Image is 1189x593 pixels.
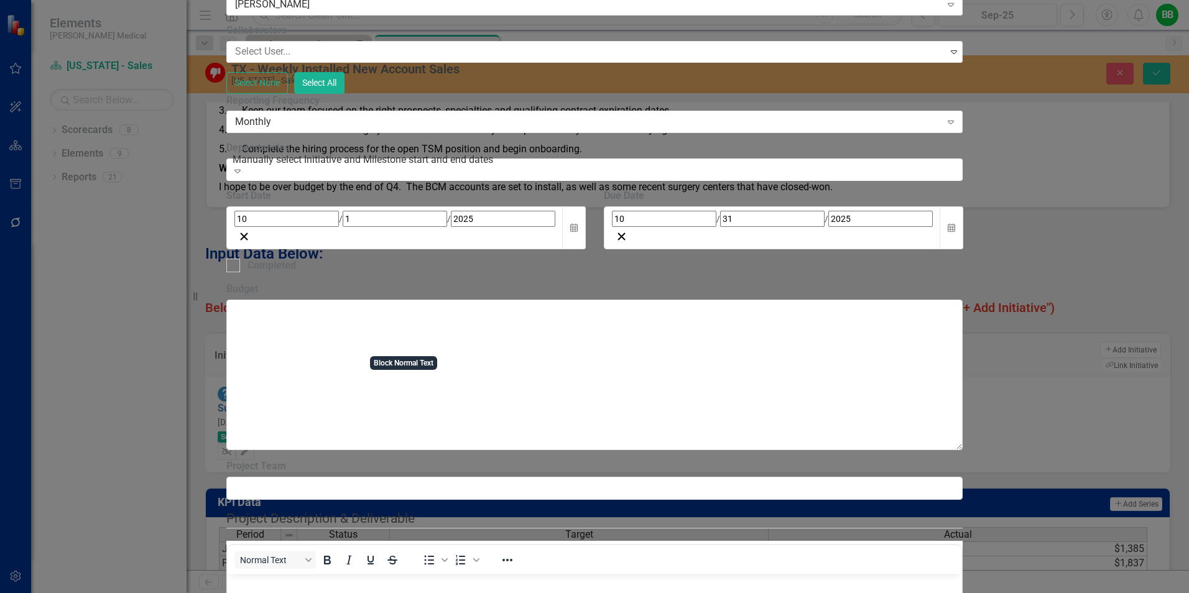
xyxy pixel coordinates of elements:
legend: Project Description & Deliverable [226,509,963,528]
button: Italic [338,551,359,569]
label: Collaborators [226,24,963,38]
button: Strikethrough [382,551,403,569]
button: Select None [226,72,288,94]
button: Bold [317,551,338,569]
button: Block Normal Text [235,551,316,569]
div: Monthly [235,115,941,129]
span: / [339,214,343,224]
div: Numbered list [450,551,481,569]
button: Select All [294,72,345,94]
div: Start Date [226,189,585,203]
div: Manually select Initiative and Milestone start and end dates [233,153,965,167]
div: Due Date [604,189,963,203]
span: Normal Text [240,555,301,565]
div: Completed [248,259,296,273]
span: / [825,214,828,224]
label: Budget [226,282,963,296]
div: Bullet list [419,551,450,569]
span: / [716,214,720,224]
label: Reporting Frequency [226,94,963,108]
button: Underline [360,551,381,569]
button: Reveal or hide additional toolbar items [497,551,518,569]
label: Dependencies [226,141,963,155]
span: / [447,214,451,224]
label: Project Team [226,459,963,474]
